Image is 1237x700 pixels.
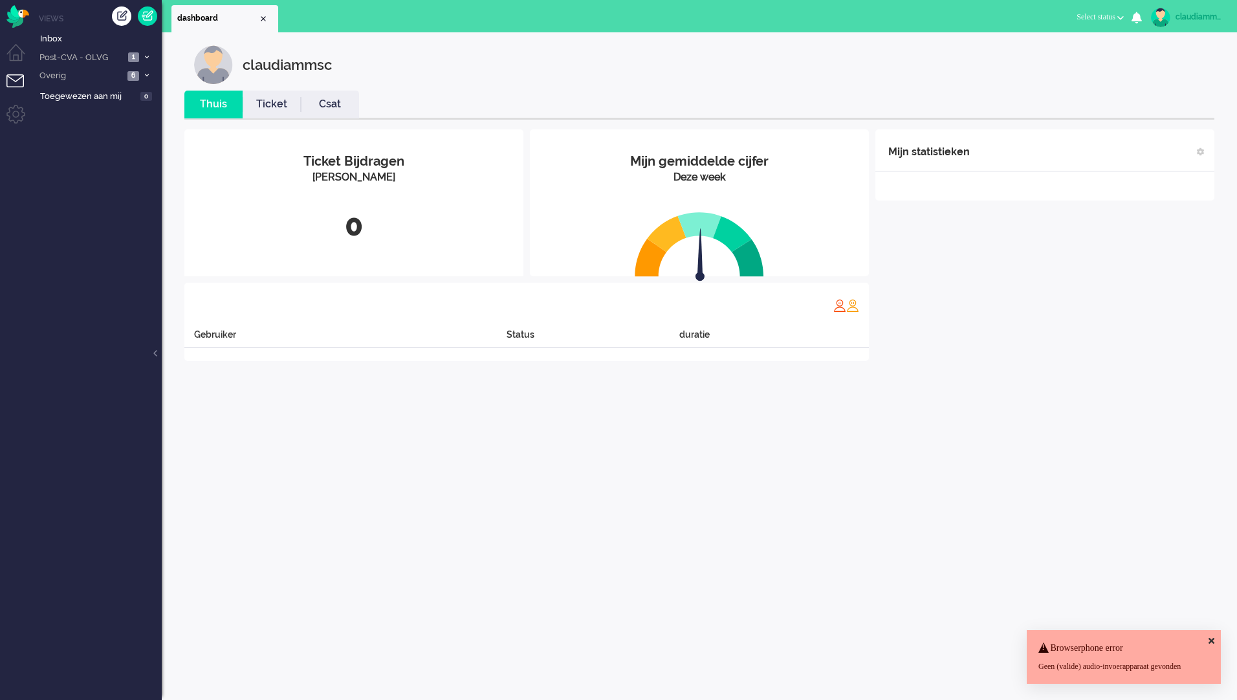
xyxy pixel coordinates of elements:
[171,5,278,32] li: Dashboard
[1069,8,1132,27] button: Select status
[6,74,36,104] li: Tickets menu
[38,70,124,82] span: Overig
[194,170,514,185] div: [PERSON_NAME]
[846,299,859,312] img: profile_orange.svg
[194,152,514,171] div: Ticket Bijdragen
[184,91,243,118] li: Thuis
[258,14,268,24] div: Close tab
[1038,661,1209,672] div: Geen (valide) audio-invoerapparaat gevonden
[194,45,233,84] img: customer.svg
[194,204,514,247] div: 0
[1148,8,1224,27] a: claudiammsc
[635,212,764,277] img: semi_circle.svg
[243,97,301,112] a: Ticket
[39,13,162,24] li: Views
[6,105,36,134] li: Admin menu
[301,97,359,112] a: Csat
[184,328,507,348] div: Gebruiker
[1151,8,1170,27] img: avatar
[6,5,29,28] img: flow_omnibird.svg
[177,13,258,24] span: dashboard
[38,52,124,64] span: Post-CVA - OLVG
[128,52,139,62] span: 1
[140,92,152,102] span: 0
[243,45,332,84] div: claudiammsc
[540,170,859,185] div: Deze week
[1077,12,1115,21] span: Select status
[1038,643,1209,653] h4: Browserphone error
[40,33,162,45] span: Inbox
[38,31,162,45] a: Inbox
[6,44,36,73] li: Dashboard menu
[507,328,680,348] div: Status
[833,299,846,312] img: profile_red.svg
[40,91,137,103] span: Toegewezen aan mij
[888,139,970,165] div: Mijn statistieken
[1069,4,1132,32] li: Select status
[138,6,157,26] a: Quick Ticket
[1176,10,1224,23] div: claudiammsc
[672,228,728,284] img: arrow.svg
[243,91,301,118] li: Ticket
[127,71,139,81] span: 6
[679,328,869,348] div: duratie
[6,8,29,18] a: Omnidesk
[112,6,131,26] div: Creëer ticket
[301,91,359,118] li: Csat
[38,89,162,103] a: Toegewezen aan mij 0
[184,97,243,112] a: Thuis
[540,152,859,171] div: Mijn gemiddelde cijfer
